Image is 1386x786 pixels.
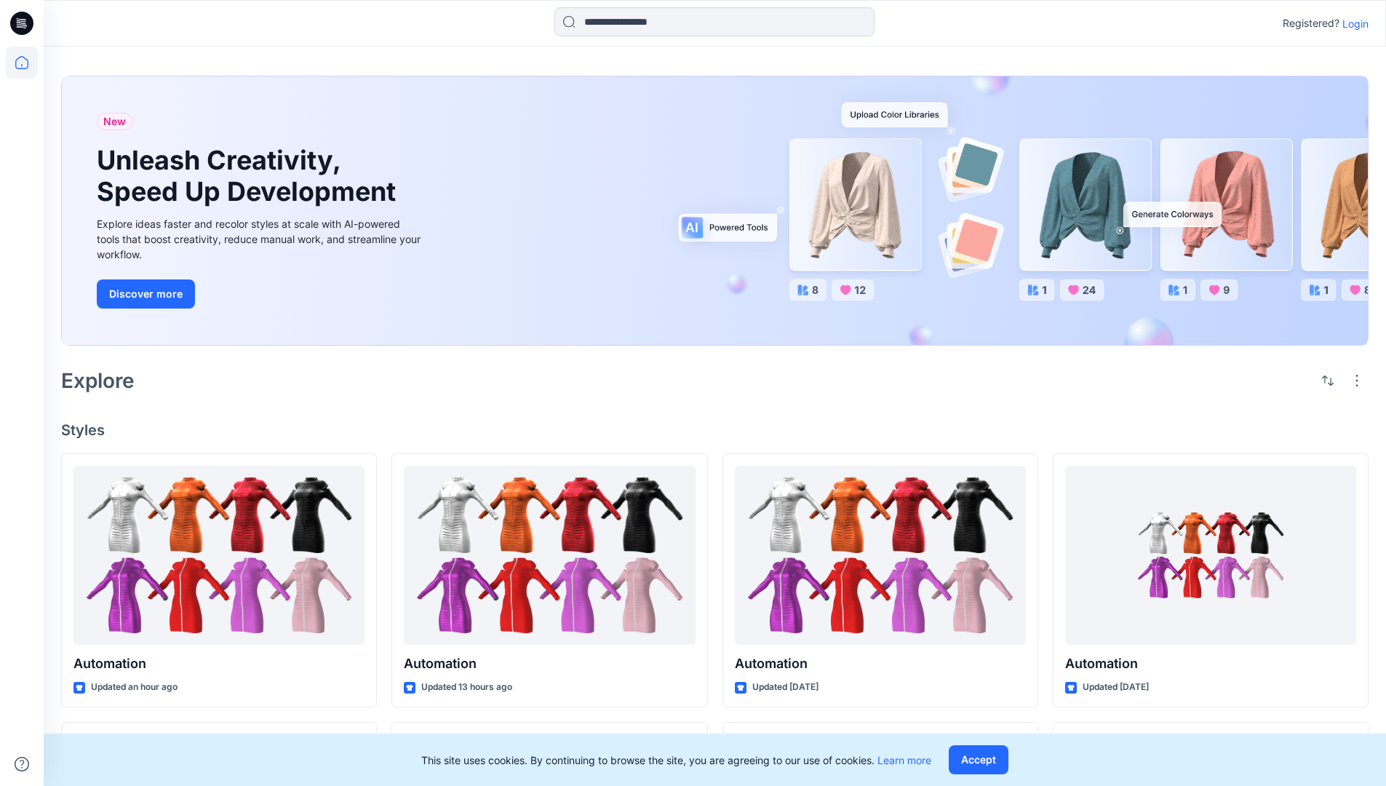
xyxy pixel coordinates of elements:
a: Automation [1065,466,1356,646]
p: Automation [73,654,365,674]
h2: Explore [61,369,135,392]
p: Registered? [1283,15,1339,32]
p: Automation [404,654,695,674]
button: Accept [949,745,1008,774]
p: Updated [DATE] [1083,680,1149,695]
p: This site uses cookies. By continuing to browse the site, you are agreeing to our use of cookies. [421,753,931,768]
p: Automation [1065,654,1356,674]
div: Explore ideas faster and recolor styles at scale with AI-powered tools that boost creativity, red... [97,216,424,262]
h1: Unleash Creativity, Speed Up Development [97,145,402,207]
h4: Styles [61,421,1369,439]
a: Discover more [97,279,424,309]
p: Updated an hour ago [91,680,178,695]
a: Automation [735,466,1026,646]
span: New [103,113,126,130]
a: Learn more [877,754,931,766]
a: Automation [73,466,365,646]
p: Updated 13 hours ago [421,680,512,695]
button: Discover more [97,279,195,309]
p: Automation [735,654,1026,674]
p: Updated [DATE] [752,680,819,695]
a: Automation [404,466,695,646]
p: Login [1342,16,1369,31]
